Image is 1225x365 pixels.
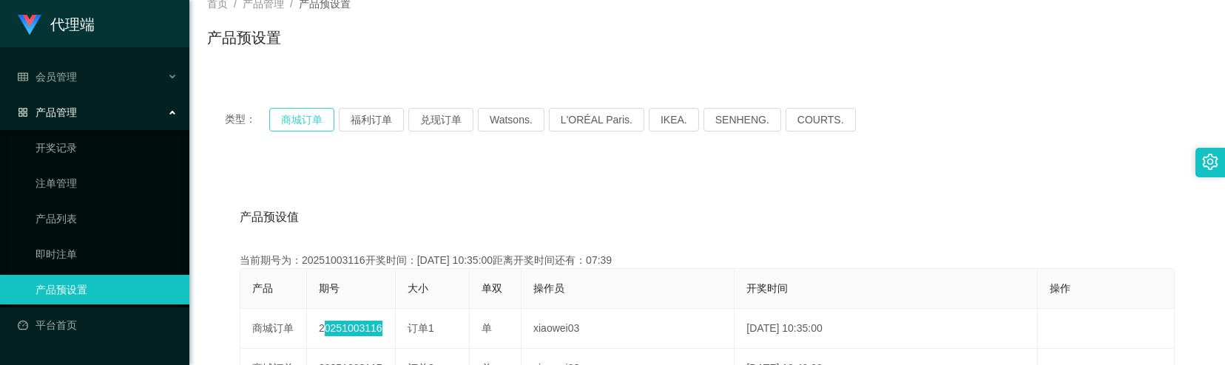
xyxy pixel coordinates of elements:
span: 单 [482,322,492,334]
button: 兑现订单 [408,108,473,132]
h1: 产品预设置 [207,27,281,49]
span: 类型： [225,108,269,132]
td: xiaowei03 [522,309,735,349]
button: SENHENG. [703,108,781,132]
button: 福利订单 [339,108,404,132]
td: [DATE] 10:35:00 [735,309,1038,349]
a: 代理端 [18,18,95,30]
img: logo.9652507e.png [18,15,41,35]
a: 产品列表 [36,204,178,233]
i: 图标: table [18,72,28,82]
span: 订单1 [408,322,434,334]
span: 会员管理 [18,71,77,83]
button: COURTS. [786,108,856,132]
span: 操作 [1050,282,1070,294]
a: 图标: dashboard平台首页 [18,310,178,340]
h1: 代理端 [50,1,95,48]
button: L'ORÉAL Paris. [549,108,644,132]
span: 产品 [252,282,273,294]
i: 图标: setting [1202,154,1218,170]
td: 商城订单 [240,309,307,349]
a: 注单管理 [36,168,178,198]
span: 大小 [408,282,428,294]
button: IKEA. [649,108,699,132]
a: 即时注单 [36,239,178,269]
span: 产品预设值 [240,208,299,226]
i: 图标: appstore-o [18,107,28,117]
button: 商城订单 [269,108,334,132]
div: 当前期号为：20251003116开奖时间：[DATE] 10:35:00距离开奖时间还有：07:39 [240,253,1175,268]
span: 开奖时间 [746,282,788,294]
span: 期号 [319,282,340,294]
a: 产品预设置 [36,275,178,304]
td: 20251003116 [307,309,396,349]
button: Watsons. [478,108,544,132]
a: 开奖记录 [36,133,178,163]
span: 操作员 [533,282,564,294]
span: 单双 [482,282,502,294]
span: 产品管理 [18,106,77,118]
